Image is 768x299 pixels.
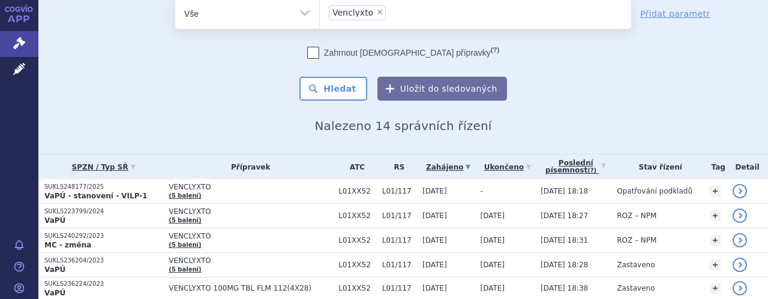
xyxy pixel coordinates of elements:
[163,155,332,179] th: Přípravek
[617,284,655,292] span: Zastaveno
[422,212,447,220] span: [DATE]
[541,155,611,179] a: Poslednípísemnost(?)
[44,159,163,176] a: SPZN / Typ SŘ
[727,155,768,179] th: Detail
[44,232,163,240] p: SUKLS240292/2023
[44,207,163,216] p: SUKLS223799/2024
[44,280,163,288] p: SUKLS236224/2023
[422,236,447,244] span: [DATE]
[733,209,747,223] a: detail
[44,241,91,249] strong: MC - změna
[169,207,332,216] span: VENCLYXTO
[44,216,65,225] strong: VaPÚ
[541,261,588,269] span: [DATE] 18:28
[314,119,491,133] span: Nalezeno 14 správních řízení
[169,217,201,224] a: (5 balení)
[640,8,710,20] a: Přidat parametr
[44,265,65,274] strong: VaPÚ
[422,159,474,176] a: Zahájeno
[617,236,656,244] span: ROZ – NPM
[299,77,367,101] button: Hledat
[338,212,376,220] span: L01XX52
[480,261,505,269] span: [DATE]
[733,258,747,272] a: detail
[422,284,447,292] span: [DATE]
[541,284,588,292] span: [DATE] 18:38
[480,236,505,244] span: [DATE]
[710,210,721,221] a: +
[422,261,447,269] span: [DATE]
[169,241,201,248] a: (5 balení)
[422,187,447,195] span: [DATE]
[733,233,747,247] a: detail
[338,284,376,292] span: L01XX52
[44,289,65,297] strong: VaPÚ
[169,266,201,273] a: (5 balení)
[617,261,655,269] span: Zastaveno
[733,184,747,198] a: detail
[491,46,499,54] abbr: (?)
[307,47,499,59] label: Zahrnout [DEMOGRAPHIC_DATA] přípravky
[338,236,376,244] span: L01XX52
[376,8,383,16] span: ×
[710,235,721,246] a: +
[389,5,396,20] input: Venclyxto
[169,232,332,240] span: VENCLYXTO
[541,236,588,244] span: [DATE] 18:31
[44,256,163,265] p: SUKLS236204/2023
[733,281,747,295] a: detail
[704,155,727,179] th: Tag
[332,8,373,17] span: Venclyxto
[338,187,376,195] span: L01XX52
[611,155,704,179] th: Stav řízení
[382,236,416,244] span: L01/117
[338,261,376,269] span: L01XX52
[480,187,482,195] span: -
[382,212,416,220] span: L01/117
[382,187,416,195] span: L01/117
[617,187,692,195] span: Opatřování podkladů
[587,167,596,174] abbr: (?)
[541,187,588,195] span: [DATE] 18:18
[541,212,588,220] span: [DATE] 18:27
[710,186,721,197] a: +
[169,192,201,199] a: (5 balení)
[382,284,416,292] span: L01/117
[44,183,163,191] p: SUKLS248177/2025
[710,283,721,294] a: +
[480,284,505,292] span: [DATE]
[169,183,332,191] span: VENCLYXTO
[710,259,721,270] a: +
[617,212,656,220] span: ROZ – NPM
[332,155,376,179] th: ATC
[44,192,148,200] strong: VaPÚ - stanovení - VILP-1
[169,284,332,292] span: VENCLYXTO 100MG TBL FLM 112(4X28)
[376,155,416,179] th: RS
[169,256,332,265] span: VENCLYXTO
[382,261,416,269] span: L01/117
[377,77,507,101] button: Uložit do sledovaných
[480,159,535,176] a: Ukončeno
[480,212,505,220] span: [DATE]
